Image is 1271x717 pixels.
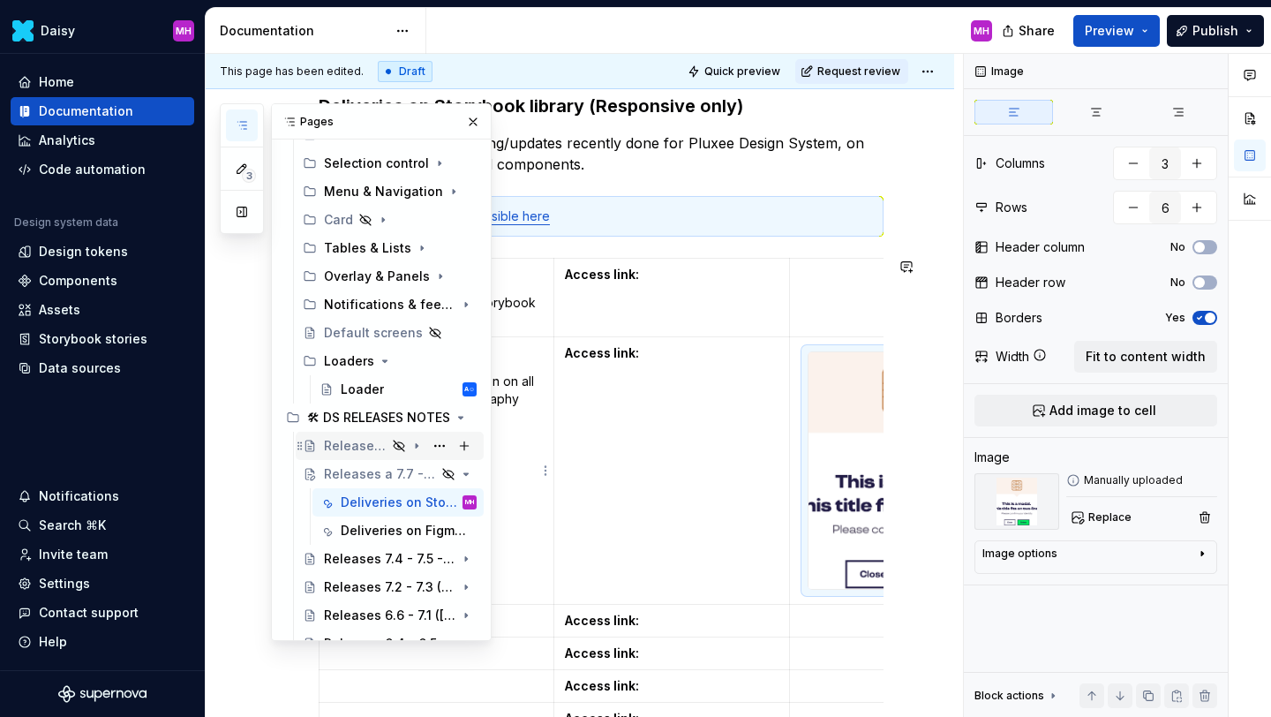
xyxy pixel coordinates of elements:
img: 530c9f66-11e4-472c-b36e-045940229676.png [974,473,1059,530]
div: Loaders [324,352,374,370]
a: Data sources [11,354,194,382]
a: Releases 6.6 - 7.1 ([DATE]) [296,601,484,630]
div: Notifications & feedback [296,291,484,319]
div: Components [39,272,117,290]
div: Menu & Navigation [324,183,443,200]
button: Share [993,15,1066,47]
a: Components [11,267,194,295]
a: Releases 6.4 - 6.5 ([DATE]) [296,630,484,658]
a: Home [11,68,194,96]
a: Design tokens [11,238,194,266]
button: Search ⌘K [11,511,194,540]
div: Contact support [39,604,139,622]
label: Yes [1165,311,1185,325]
div: Selection control [324,155,429,172]
span: Share [1019,22,1055,40]
strong: Access link: [565,613,639,628]
div: Design system data [14,215,118,230]
a: Documentation [11,97,194,125]
a: Default screens [296,319,484,347]
div: Draft [378,61,432,82]
div: Code automation [39,161,146,178]
div: Manually uploaded [1066,473,1217,487]
div: Block actions [974,689,1044,703]
div: Documentation [39,102,133,120]
div: Releases a 7.7 - 8.1 ([DATE]) [324,437,387,455]
div: Selection control [296,149,484,177]
button: Fit to content width [1074,341,1217,373]
button: Contact support [11,599,194,627]
img: 8442b5b3-d95e-456d-8131-d61e917d6403.png [12,20,34,42]
div: 🛠 DS RELEASES NOTES [279,404,484,432]
span: Publish [1192,22,1238,40]
img: 530c9f66-11e4-472c-b36e-045940229676.png [808,352,1005,589]
div: MH [974,24,989,38]
div: Card [324,211,353,229]
div: Assets [39,301,80,319]
a: Code automation [11,155,194,184]
button: DaisyMH [4,11,201,49]
span: This page has been edited. [220,64,364,79]
div: Rows [996,199,1027,216]
div: Header row [996,274,1065,291]
span: Preview [1085,22,1134,40]
a: Releases a 7.7 - 8.1 ([DATE]) [296,432,484,460]
strong: Deliveries on Storybook library (Responsive only) [319,95,743,117]
div: MH [465,494,474,511]
div: Loader [341,381,384,398]
div: Borders [996,309,1042,327]
a: Releases 7.4 - 7.5 - 7.6 ([DATE]) [296,545,484,573]
span: Add image to cell [1049,402,1156,419]
div: Loaders [296,347,484,375]
p: Here you will find all adding/updates recently done for Pluxee Design System, on Storybook pre-de... [319,132,884,175]
svg: Supernova Logo [58,685,147,703]
div: Daisy [41,22,75,40]
label: No [1170,240,1185,254]
div: Deliveries on Storybook library (Responsive only) [341,494,459,511]
strong: Access link: [565,678,639,693]
button: Notifications [11,482,194,510]
div: Releases a 7.7 - 8.1 ([DATE]) [324,465,436,483]
button: Add image to cell [974,395,1217,426]
div: A☺ [464,381,475,398]
a: Storybook stories [11,325,194,353]
button: Quick preview [682,59,788,84]
a: Releases a 7.7 - 8.1 ([DATE]) [296,460,484,488]
div: Tables & Lists [324,239,411,257]
span: 3 [242,169,256,183]
div: Overlay & Panels [324,268,430,285]
div: Image [974,449,1010,466]
div: MH [176,24,192,38]
div: Design tokens [39,243,128,260]
div: Search ⌘K [39,517,106,534]
button: Preview [1073,15,1160,47]
div: 🛠 DS RELEASES NOTES [307,409,450,426]
div: Analytics [39,132,95,149]
div: Settings [39,575,90,592]
button: Publish [1167,15,1264,47]
div: Card [296,206,484,234]
button: Image options [982,547,1209,568]
div: Width [996,348,1029,366]
span: Fit to content width [1086,348,1206,366]
strong: Access link: [565,645,639,660]
div: Columns [996,155,1045,172]
button: Request review [795,59,908,84]
div: Data sources [39,359,121,377]
a: Deliveries on Figma library [312,517,484,545]
div: Block actions [974,683,1060,708]
div: Default screens [324,324,423,342]
a: Analytics [11,126,194,155]
div: Storybook stories [39,330,147,348]
a: LoaderA☺ [312,375,484,404]
div: Notifications [39,487,119,505]
a: Releases 7.2 - 7.3 ([DATE]) [296,573,484,601]
div: Documentation [220,22,387,40]
button: Replace [1066,505,1139,530]
a: Deliveries on Storybook library (Responsive only)MH [312,488,484,517]
div: Image options [982,547,1057,561]
div: Overlay & Panels [296,262,484,291]
span: Quick preview [704,64,780,79]
a: Settings [11,570,194,598]
div: Releases 6.4 - 6.5 ([DATE]) [324,635,455,653]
